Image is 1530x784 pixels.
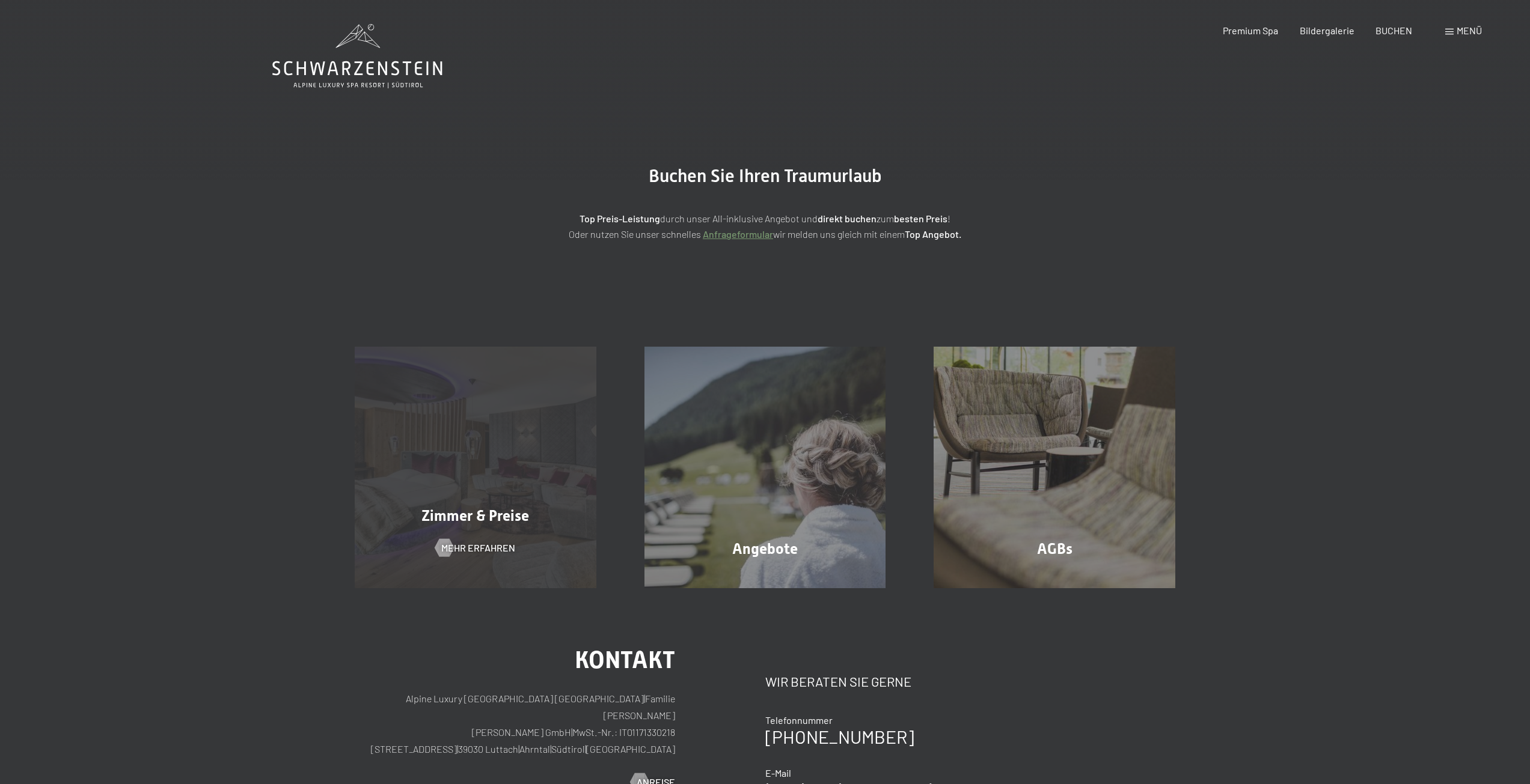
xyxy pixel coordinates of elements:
[1457,25,1482,36] span: Menü
[355,690,675,758] p: Alpine Luxury [GEOGRAPHIC_DATA] [GEOGRAPHIC_DATA] Familie [PERSON_NAME] [PERSON_NAME] GmbH MwSt.-...
[818,213,877,224] strong: direkt buchen
[457,743,458,755] span: |
[1223,25,1278,36] a: Premium Spa
[703,228,773,240] a: Anfrageformular
[765,673,911,689] span: Wir beraten Sie gerne
[331,347,620,588] a: Buchung Zimmer & Preise Mehr erfahren
[910,347,1199,588] a: Buchung AGBs
[518,743,519,755] span: |
[575,646,675,674] span: Kontakt
[1037,540,1073,558] span: AGBs
[765,726,914,747] a: [PHONE_NUMBER]
[421,507,529,524] span: Zimmer & Preise
[571,726,572,738] span: |
[765,767,791,779] span: E-Mail
[465,211,1066,242] p: durch unser All-inklusive Angebot und zum ! Oder nutzen Sie unser schnelles wir melden uns gleich...
[1375,25,1412,36] a: BUCHEN
[620,347,910,588] a: Buchung Angebote
[585,743,586,755] span: |
[894,213,947,224] strong: besten Preis
[1300,25,1354,36] a: Bildergalerie
[580,213,660,224] strong: Top Preis-Leistung
[765,714,833,726] span: Telefonnummer
[644,693,645,704] span: |
[649,165,882,186] span: Buchen Sie Ihren Traumurlaub
[550,743,551,755] span: |
[441,541,515,555] span: Mehr erfahren
[905,228,961,240] strong: Top Angebot.
[732,540,798,558] span: Angebote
